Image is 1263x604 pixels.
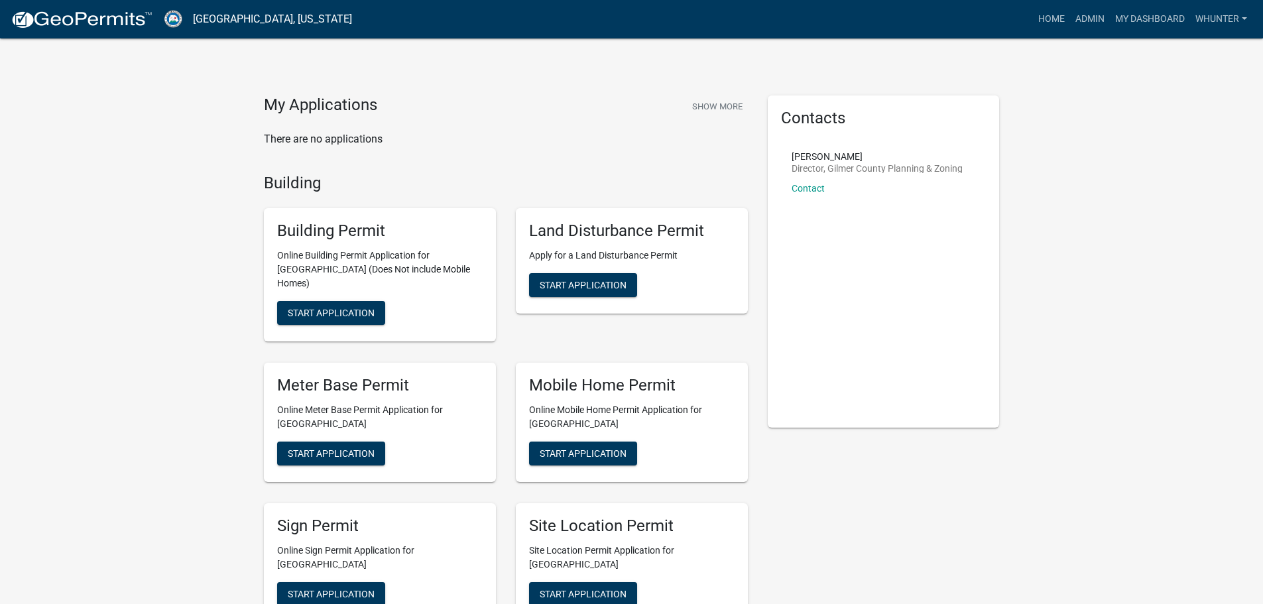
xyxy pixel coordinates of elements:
button: Start Application [277,442,385,465]
h5: Building Permit [277,221,483,241]
a: [GEOGRAPHIC_DATA], [US_STATE] [193,8,352,30]
p: Site Location Permit Application for [GEOGRAPHIC_DATA] [529,544,735,572]
span: Start Application [540,280,627,290]
h5: Land Disturbance Permit [529,221,735,241]
p: [PERSON_NAME] [792,152,963,161]
a: My Dashboard [1110,7,1190,32]
a: Contact [792,183,825,194]
p: Apply for a Land Disturbance Permit [529,249,735,263]
a: Home [1033,7,1070,32]
span: Start Application [288,588,375,599]
p: Online Sign Permit Application for [GEOGRAPHIC_DATA] [277,544,483,572]
span: Start Application [540,588,627,599]
h5: Sign Permit [277,516,483,536]
h5: Meter Base Permit [277,376,483,395]
h5: Contacts [781,109,987,128]
span: Start Application [288,308,375,318]
span: Start Application [540,448,627,458]
h5: Site Location Permit [529,516,735,536]
h4: Building [264,174,748,193]
button: Start Application [529,273,637,297]
p: Online Mobile Home Permit Application for [GEOGRAPHIC_DATA] [529,403,735,431]
p: There are no applications [264,131,748,147]
img: Gilmer County, Georgia [163,10,182,28]
p: Online Meter Base Permit Application for [GEOGRAPHIC_DATA] [277,403,483,431]
h5: Mobile Home Permit [529,376,735,395]
p: Online Building Permit Application for [GEOGRAPHIC_DATA] (Does Not include Mobile Homes) [277,249,483,290]
button: Show More [687,95,748,117]
a: Admin [1070,7,1110,32]
button: Start Application [529,442,637,465]
p: Director, Gilmer County Planning & Zoning [792,164,963,173]
button: Start Application [277,301,385,325]
h4: My Applications [264,95,377,115]
span: Start Application [288,448,375,458]
a: whunter [1190,7,1252,32]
